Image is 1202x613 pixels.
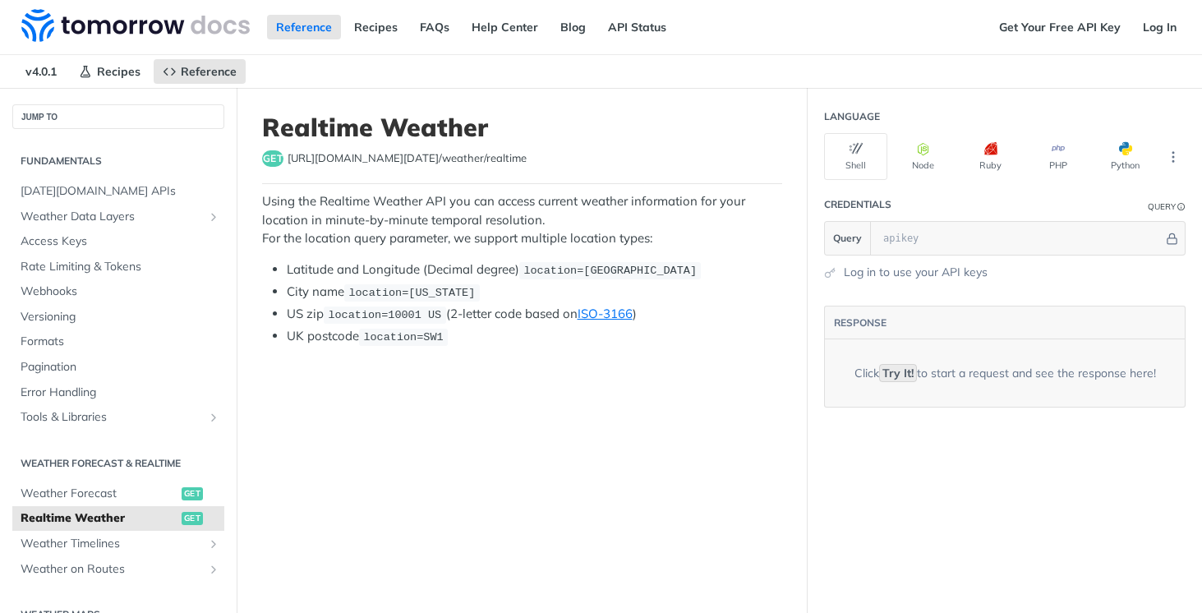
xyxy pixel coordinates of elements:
[288,150,527,167] span: https://api.tomorrow.io/v4/weather/realtime
[891,133,955,180] button: Node
[21,209,203,225] span: Weather Data Layers
[599,15,675,39] a: API Status
[12,305,224,330] a: Versioning
[181,64,237,79] span: Reference
[21,510,177,527] span: Realtime Weather
[21,409,203,426] span: Tools & Libraries
[824,197,891,212] div: Credentials
[12,532,224,556] a: Weather TimelinesShow subpages for Weather Timelines
[287,327,782,346] li: UK postcode
[262,150,283,167] span: get
[12,205,224,229] a: Weather Data LayersShow subpages for Weather Data Layers
[21,385,220,401] span: Error Handling
[463,15,547,39] a: Help Center
[97,64,140,79] span: Recipes
[182,487,203,500] span: get
[1163,230,1181,247] button: Hide
[12,506,224,531] a: Realtime Weatherget
[990,15,1130,39] a: Get Your Free API Key
[824,109,880,124] div: Language
[1166,150,1181,164] svg: More ellipsis
[287,305,782,324] li: US zip (2-letter code based on )
[879,364,917,382] code: Try It!
[1026,133,1089,180] button: PHP
[833,315,887,331] button: RESPONSE
[182,512,203,525] span: get
[345,15,407,39] a: Recipes
[21,536,203,552] span: Weather Timelines
[21,486,177,502] span: Weather Forecast
[359,329,448,345] code: location=SW1
[21,334,220,350] span: Formats
[12,179,224,204] a: [DATE][DOMAIN_NAME] APIs
[875,222,1163,255] input: apikey
[833,231,862,246] span: Query
[1094,133,1157,180] button: Python
[1148,200,1186,213] div: QueryInformation
[12,557,224,582] a: Weather on RoutesShow subpages for Weather on Routes
[21,9,250,42] img: Tomorrow.io Weather API Docs
[12,330,224,354] a: Formats
[262,113,782,142] h1: Realtime Weather
[207,411,220,424] button: Show subpages for Tools & Libraries
[519,262,701,279] code: location=[GEOGRAPHIC_DATA]
[12,229,224,254] a: Access Keys
[854,365,1156,382] div: Click to start a request and see the response here!
[287,283,782,302] li: City name
[411,15,458,39] a: FAQs
[12,456,224,471] h2: Weather Forecast & realtime
[12,279,224,304] a: Webhooks
[21,233,220,250] span: Access Keys
[959,133,1022,180] button: Ruby
[844,264,988,281] a: Log in to use your API keys
[287,260,782,279] li: Latitude and Longitude (Decimal degree)
[1148,200,1176,213] div: Query
[21,359,220,376] span: Pagination
[262,192,782,248] p: Using the Realtime Weather API you can access current weather information for your location in mi...
[1177,203,1186,211] i: Information
[207,537,220,551] button: Show subpages for Weather Timelines
[21,309,220,325] span: Versioning
[12,355,224,380] a: Pagination
[21,259,220,275] span: Rate Limiting & Tokens
[324,306,446,323] code: location=10001 US
[12,255,224,279] a: Rate Limiting & Tokens
[551,15,595,39] a: Blog
[207,563,220,576] button: Show subpages for Weather on Routes
[12,154,224,168] h2: Fundamentals
[824,133,887,180] button: Shell
[21,283,220,300] span: Webhooks
[154,59,246,84] a: Reference
[207,210,220,224] button: Show subpages for Weather Data Layers
[21,183,220,200] span: [DATE][DOMAIN_NAME] APIs
[1134,15,1186,39] a: Log In
[21,561,203,578] span: Weather on Routes
[70,59,150,84] a: Recipes
[825,222,871,255] button: Query
[12,380,224,405] a: Error Handling
[16,59,66,84] span: v4.0.1
[578,306,633,321] a: ISO-3166
[12,405,224,430] a: Tools & LibrariesShow subpages for Tools & Libraries
[267,15,341,39] a: Reference
[1161,145,1186,169] button: More Languages
[12,482,224,506] a: Weather Forecastget
[344,284,480,301] code: location=[US_STATE]
[12,104,224,129] button: JUMP TO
